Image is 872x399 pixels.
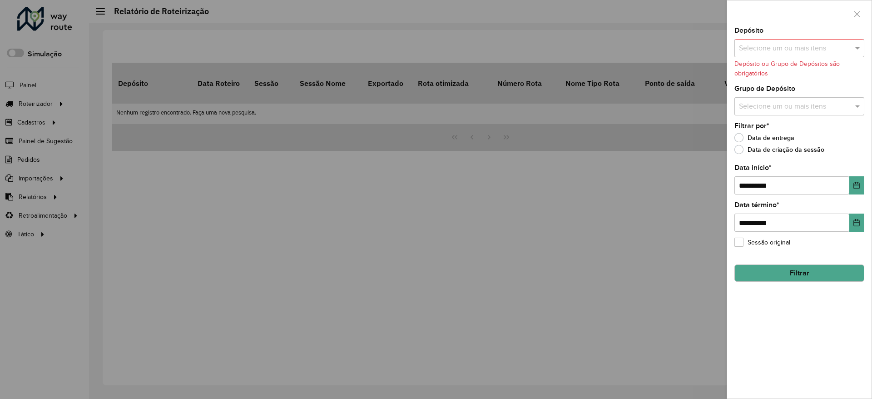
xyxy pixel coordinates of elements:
[734,162,772,173] label: Data início
[734,60,840,77] formly-validation-message: Depósito ou Grupo de Depósitos são obrigatórios
[849,176,864,195] button: Choose Date
[734,264,864,282] button: Filtrar
[734,25,763,36] label: Depósito
[734,133,794,142] label: Data de entrega
[849,214,864,232] button: Choose Date
[734,199,779,210] label: Data término
[734,145,824,154] label: Data de criação da sessão
[734,238,790,247] label: Sessão original
[734,120,769,131] label: Filtrar por
[734,83,795,94] label: Grupo de Depósito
